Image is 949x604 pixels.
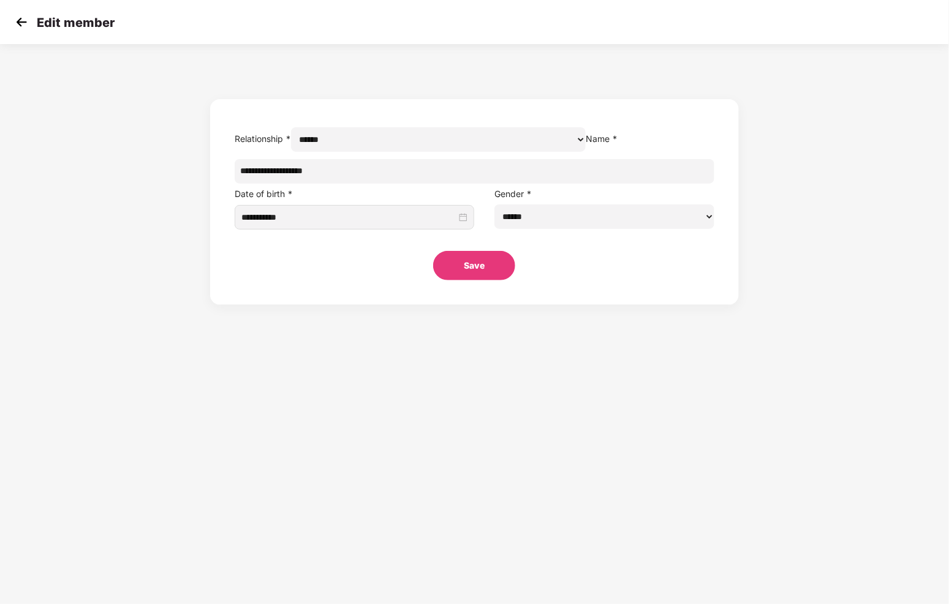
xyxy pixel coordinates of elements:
button: Save [433,251,515,280]
label: Name * [586,133,618,144]
label: Gender * [494,188,532,199]
label: Relationship * [235,133,291,144]
label: Date of birth * [235,188,293,199]
p: Edit member [37,15,115,30]
img: svg+xml;base64,PHN2ZyB4bWxucz0iaHR0cDovL3d3dy53My5vcmcvMjAwMC9zdmciIHdpZHRoPSIzMCIgaGVpZ2h0PSIzMC... [12,13,31,31]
